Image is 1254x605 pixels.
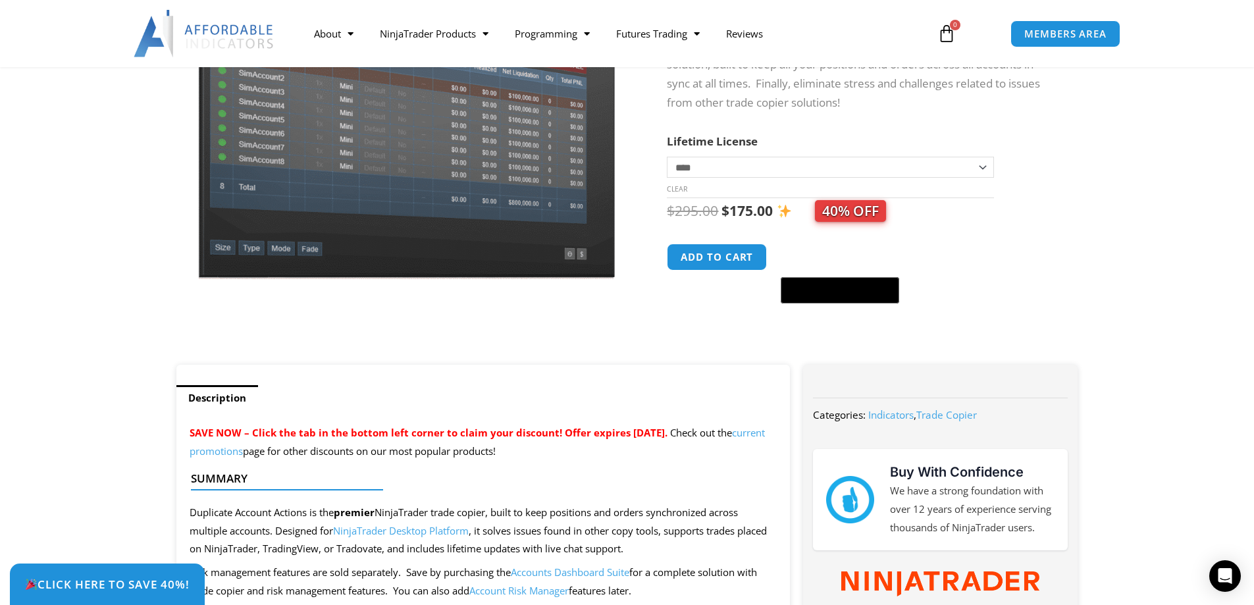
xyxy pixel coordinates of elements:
[1209,560,1241,592] div: Open Intercom Messenger
[334,506,375,519] strong: premier
[868,408,914,421] a: Indicators
[667,244,767,271] button: Add to cart
[890,482,1055,537] p: We have a strong foundation with over 12 years of experience serving thousands of NinjaTrader users.
[367,18,502,49] a: NinjaTrader Products
[667,184,687,194] a: Clear options
[26,579,37,590] img: 🎉
[190,424,777,461] p: Check out the page for other discounts on our most popular products!
[950,20,960,30] span: 0
[781,277,899,303] button: Buy with GPay
[721,201,729,220] span: $
[826,476,874,523] img: mark thumbs good 43913 | Affordable Indicators – NinjaTrader
[777,204,791,218] img: ✨
[918,14,976,53] a: 0
[667,134,758,149] label: Lifetime License
[191,472,766,485] h4: Summary
[713,18,776,49] a: Reviews
[916,408,977,421] a: Trade Copier
[1010,20,1120,47] a: MEMBERS AREA
[667,36,1051,113] p: Duplicate Account Actions is the premiere NinjaTrader trade copier solution, built to keep all yo...
[25,579,190,590] span: Click Here to save 40%!
[721,201,773,220] bdi: 175.00
[868,408,977,421] span: ,
[667,201,718,220] bdi: 295.00
[134,10,275,57] img: LogoAI | Affordable Indicators – NinjaTrader
[890,462,1055,482] h3: Buy With Confidence
[502,18,603,49] a: Programming
[667,311,1051,323] iframe: PayPal Message 1
[301,18,367,49] a: About
[10,564,205,605] a: 🎉Click Here to save 40%!
[1024,29,1107,39] span: MEMBERS AREA
[190,426,667,439] span: SAVE NOW – Click the tab in the bottom left corner to claim your discount! Offer expires [DATE].
[778,242,897,273] iframe: Secure express checkout frame
[667,201,675,220] span: $
[603,18,713,49] a: Futures Trading
[190,506,767,556] span: Duplicate Account Actions is the NinjaTrader trade copier, built to keep positions and orders syn...
[813,408,866,421] span: Categories:
[333,524,469,537] a: NinjaTrader Desktop Platform
[301,18,922,49] nav: Menu
[176,385,258,411] a: Description
[815,200,886,222] span: 40% OFF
